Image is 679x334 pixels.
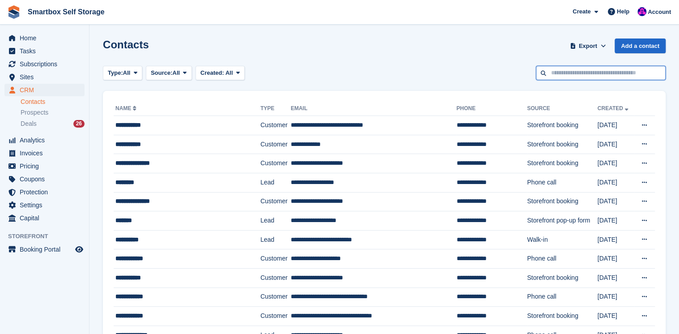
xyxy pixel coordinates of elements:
span: Source: [151,69,172,77]
span: All [225,69,233,76]
td: [DATE] [598,154,634,173]
button: Export [568,39,607,53]
a: menu [4,134,85,146]
td: [DATE] [598,249,634,269]
td: Lead [260,173,291,192]
span: Subscriptions [20,58,73,70]
span: Sites [20,71,73,83]
span: Prospects [21,108,48,117]
span: Account [648,8,671,17]
td: Storefront booking [527,154,597,173]
th: Phone [456,102,527,116]
button: Created: All [195,66,245,81]
td: [DATE] [598,268,634,287]
a: menu [4,58,85,70]
a: menu [4,84,85,96]
span: Export [579,42,597,51]
span: Type: [108,69,123,77]
span: Home [20,32,73,44]
span: Created: [200,69,224,76]
td: Storefront booking [527,192,597,211]
td: [DATE] [598,173,634,192]
td: [DATE] [598,287,634,307]
th: Email [291,102,457,116]
td: Customer [260,287,291,307]
a: menu [4,199,85,211]
td: [DATE] [598,211,634,231]
span: All [173,69,180,77]
a: menu [4,71,85,83]
td: Walk-in [527,230,597,249]
span: Tasks [20,45,73,57]
h1: Contacts [103,39,149,51]
td: [DATE] [598,230,634,249]
a: Created [598,105,630,111]
span: Protection [20,186,73,198]
span: Analytics [20,134,73,146]
td: Customer [260,116,291,135]
td: Storefront booking [527,268,597,287]
td: Storefront booking [527,116,597,135]
span: Create [573,7,590,16]
td: Lead [260,230,291,249]
button: Source: All [146,66,192,81]
a: menu [4,212,85,224]
a: Contacts [21,98,85,106]
td: Lead [260,211,291,231]
a: menu [4,32,85,44]
td: [DATE] [598,192,634,211]
span: Help [617,7,629,16]
th: Type [260,102,291,116]
td: Customer [260,249,291,269]
td: Phone call [527,287,597,307]
button: Type: All [103,66,142,81]
a: Name [115,105,138,111]
th: Source [527,102,597,116]
td: [DATE] [598,135,634,154]
td: [DATE] [598,307,634,326]
a: Deals 26 [21,119,85,128]
a: menu [4,243,85,256]
a: Add a contact [615,39,666,53]
td: Phone call [527,249,597,269]
a: menu [4,45,85,57]
td: Phone call [527,173,597,192]
a: menu [4,186,85,198]
td: [DATE] [598,116,634,135]
img: Sam Austin [637,7,646,16]
span: Pricing [20,160,73,172]
img: stora-icon-8386f47178a22dfd0bd8f6a31ec36ba5ce8667c1dd55bd0f319d3a0aa187defe.svg [7,5,21,19]
td: Customer [260,135,291,154]
span: Storefront [8,232,89,241]
a: Prospects [21,108,85,117]
td: Storefront pop-up form [527,211,597,231]
span: All [123,69,131,77]
span: Booking Portal [20,243,73,256]
a: Preview store [74,244,85,255]
span: Invoices [20,147,73,159]
td: Customer [260,192,291,211]
td: Customer [260,268,291,287]
td: Customer [260,307,291,326]
a: menu [4,173,85,185]
td: Storefront booking [527,307,597,326]
span: Coupons [20,173,73,185]
a: Smartbox Self Storage [24,4,108,19]
td: Customer [260,154,291,173]
span: Deals [21,120,37,128]
span: Capital [20,212,73,224]
a: menu [4,147,85,159]
a: menu [4,160,85,172]
td: Storefront booking [527,135,597,154]
span: CRM [20,84,73,96]
span: Settings [20,199,73,211]
div: 26 [73,120,85,128]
